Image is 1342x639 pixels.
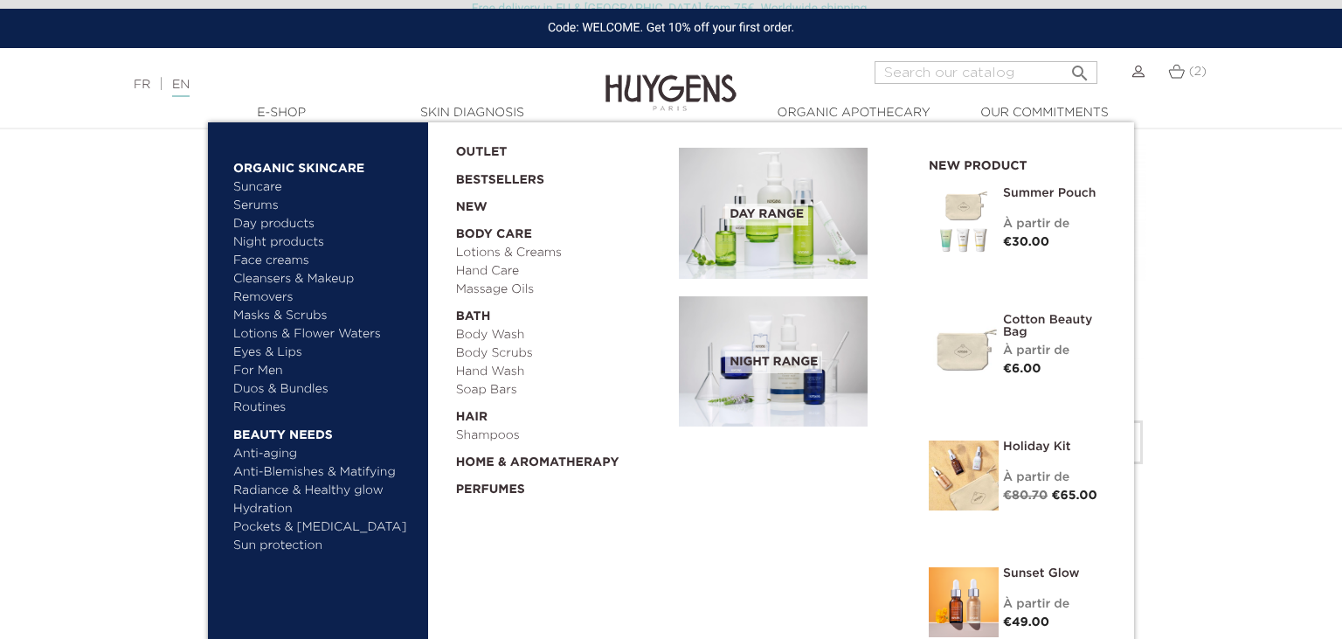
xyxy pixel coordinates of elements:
a: Lotions & Flower Waters [233,325,416,344]
img: Huygens [605,46,737,114]
a: Anti-Blemishes & Matifying [233,463,416,482]
img: Sunset Glow [929,567,999,637]
a: Hydration [233,500,416,518]
a: Face creams [233,252,416,270]
a: Holiday Kit [1003,441,1108,453]
a: Night Range [679,296,903,427]
span: Day Range [725,204,808,226]
a: Routines [233,399,416,417]
a: New [456,190,668,217]
span: €6.00 [1003,363,1041,375]
a: Lotions & Creams [456,244,668,262]
a: E-Shop [194,104,369,122]
a: Skin Diagnosis [384,104,559,122]
img: Summer pouch [929,187,999,257]
a: Organic Apothecary [766,104,941,122]
a: Serums [233,197,416,215]
a: Home & Aromatherapy [456,445,668,472]
div: À partir de [1003,595,1108,614]
a: Masks & Scrubs [233,307,416,325]
a: Night products [233,233,400,252]
a: Hair [456,399,668,427]
a: Duos & Bundles [233,380,416,399]
a: Cleansers & Makeup Removers [233,270,416,307]
h2: New product [929,153,1108,174]
a: Organic Skincare [233,150,416,178]
span: Night Range [725,351,822,373]
img: routine_nuit_banner.jpg [679,296,868,427]
a: Eyes & Lips [233,344,416,362]
a: Radiance & Healthy glow [233,482,416,500]
span: €49.00 [1003,616,1049,629]
a: Sun protection [233,537,416,555]
span: €65.00 [1051,490,1096,502]
a: EN [172,79,190,97]
div: | [125,74,546,95]
a: Body Wash [456,326,668,344]
a: Sunset Glow [1003,567,1108,580]
a: FR [134,79,150,91]
a: Soap Bars [456,381,668,399]
a: Hand Wash [456,363,668,381]
span: €30.00 [1003,236,1049,248]
a: Body Scrubs [456,344,668,363]
div: À partir de [1003,215,1108,233]
a: Our commitments [957,104,1131,122]
a: Bestsellers [456,162,652,190]
a: Perfumes [456,472,668,499]
img: routine_jour_banner.jpg [679,148,868,279]
a: Summer pouch [1003,187,1108,199]
a: Cotton Beauty Bag [1003,314,1108,338]
img: Cotton Beauty Bag [929,314,999,384]
a: Day products [233,215,416,233]
a: Pockets & [MEDICAL_DATA] [233,518,416,537]
a: Bath [456,299,668,326]
button:  [1064,56,1096,80]
span: €80.70 [1003,490,1048,502]
span: (2) [1189,66,1207,78]
a: For Men [233,362,416,380]
a: Hand Care [456,262,668,281]
a: Anti-aging [233,445,416,463]
a: Shampoos [456,427,668,445]
img: Holiday kit [929,441,999,511]
a: Beauty needs [233,417,416,445]
a: Massage Oils [456,281,668,299]
a: (2) [1168,65,1207,79]
a: Day Range [679,148,903,279]
i:  [1069,58,1090,79]
input: Search [875,61,1097,84]
div: À partir de [1003,469,1108,487]
div: À partir de [1003,342,1108,360]
a: OUTLET [456,135,652,162]
a: Suncare [233,178,416,197]
a: Body Care [456,217,668,244]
